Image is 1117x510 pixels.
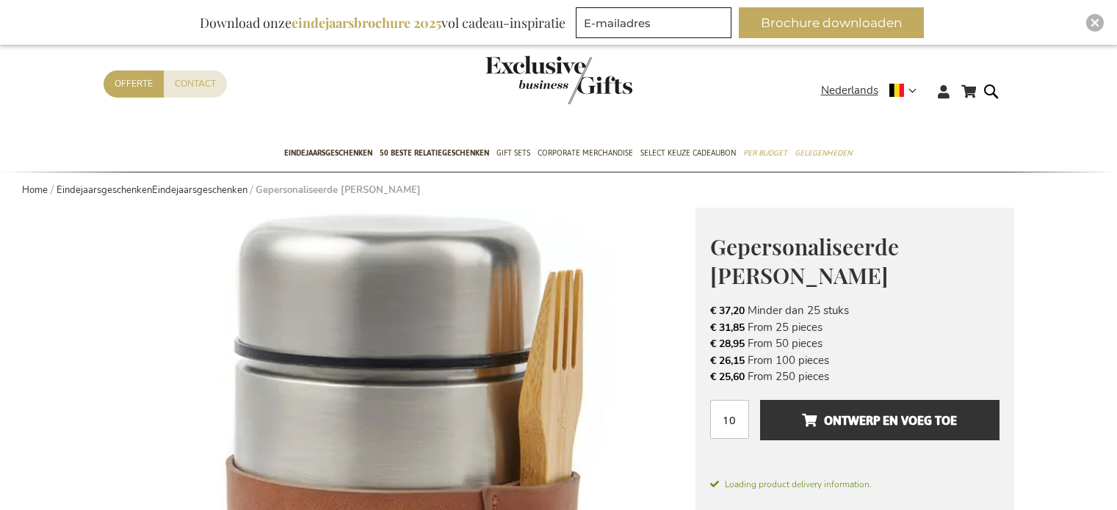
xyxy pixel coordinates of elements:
b: eindejaarsbrochure 2025 [292,14,441,32]
a: Home [22,183,48,197]
span: Corporate Merchandise [538,145,633,161]
span: Gift Sets [496,145,530,161]
li: Minder dan 25 stuks [710,302,999,318]
li: From 25 pieces [710,319,999,335]
span: Loading product delivery information. [710,478,999,491]
span: Gepersonaliseerde [PERSON_NAME] [710,232,899,290]
strong: Gepersonaliseerde [PERSON_NAME] [256,183,421,197]
input: E-mailadres [576,7,731,38]
span: € 31,85 [710,321,745,335]
span: Gelegenheden [795,145,852,161]
button: Ontwerp en voeg toe [760,400,999,440]
span: € 25,60 [710,370,745,384]
span: Nederlands [821,82,878,99]
span: 50 beste relatiegeschenken [380,145,489,161]
button: Brochure downloaden [739,7,924,38]
span: Ontwerp en voeg toe [802,409,957,432]
a: Contact [164,70,227,98]
span: € 37,20 [710,304,745,318]
span: € 28,95 [710,337,745,351]
li: From 50 pieces [710,335,999,351]
div: Nederlands [821,82,926,99]
span: € 26,15 [710,354,745,368]
img: Close [1091,18,1099,27]
div: Close [1086,14,1104,32]
li: From 250 pieces [710,368,999,385]
a: EindejaarsgeschenkenEindejaarsgeschenken [57,183,247,197]
input: Aantal [710,400,749,439]
form: marketing offers and promotions [576,7,736,43]
div: Download onze vol cadeau-inspiratie [193,7,572,38]
a: Offerte [104,70,164,98]
a: store logo [485,56,559,104]
span: Per Budget [743,145,787,161]
li: From 100 pieces [710,352,999,368]
img: Exclusive Business gifts logo [485,56,632,104]
span: Eindejaarsgeschenken [284,145,372,161]
span: Select Keuze Cadeaubon [640,145,736,161]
